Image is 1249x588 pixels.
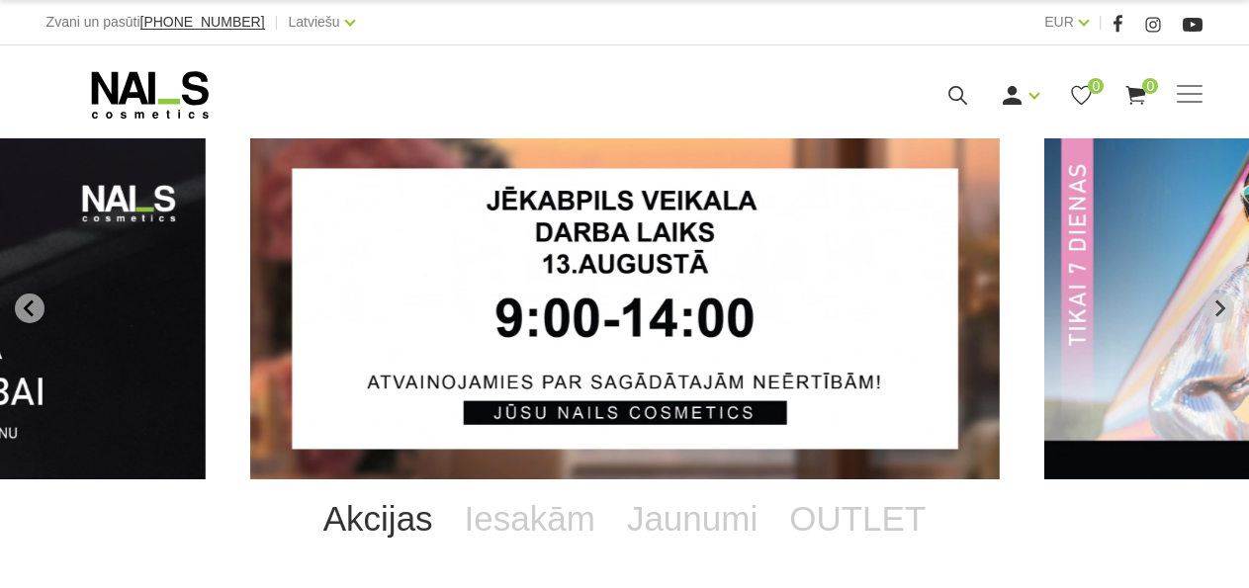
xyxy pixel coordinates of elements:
span: 0 [1088,78,1104,94]
a: Iesakām [449,479,611,558]
a: Jaunumi [611,479,773,558]
a: Latviešu [288,10,339,34]
div: Zvani un pasūti [46,10,265,35]
a: OUTLET [773,479,941,558]
span: | [1099,10,1103,35]
a: Akcijas [308,479,449,558]
a: 0 [1123,83,1148,108]
span: | [275,10,279,35]
a: EUR [1044,10,1074,34]
button: Next slide [1204,294,1234,323]
span: [PHONE_NUMBER] [140,14,265,30]
li: 1 of 12 [250,138,1000,479]
button: Go to last slide [15,294,45,323]
span: 0 [1142,78,1158,94]
a: 0 [1069,83,1094,108]
a: [PHONE_NUMBER] [140,15,265,30]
